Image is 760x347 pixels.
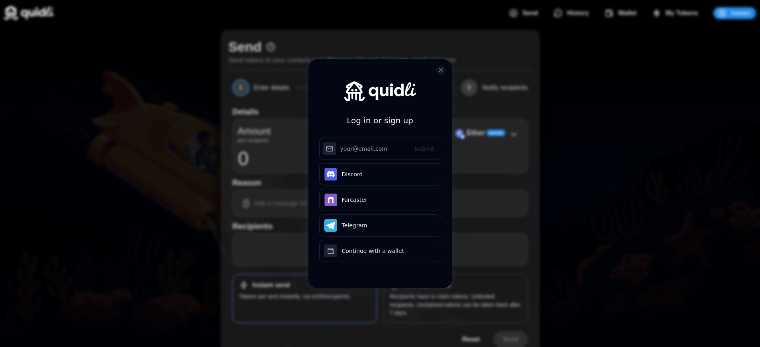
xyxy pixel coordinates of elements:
[319,163,441,185] button: Discord
[408,139,441,159] button: Submit
[319,138,441,160] input: Submit
[344,81,416,101] img: Quidli Dapp - Dev logo
[319,240,441,262] button: Continue with a wallet
[347,114,413,127] h3: Log in or sign up
[342,246,436,256] div: Continue with a wallet
[319,189,441,211] button: Farcaster
[415,146,434,152] span: Submit
[436,65,446,75] button: close modal
[319,214,441,237] button: Telegram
